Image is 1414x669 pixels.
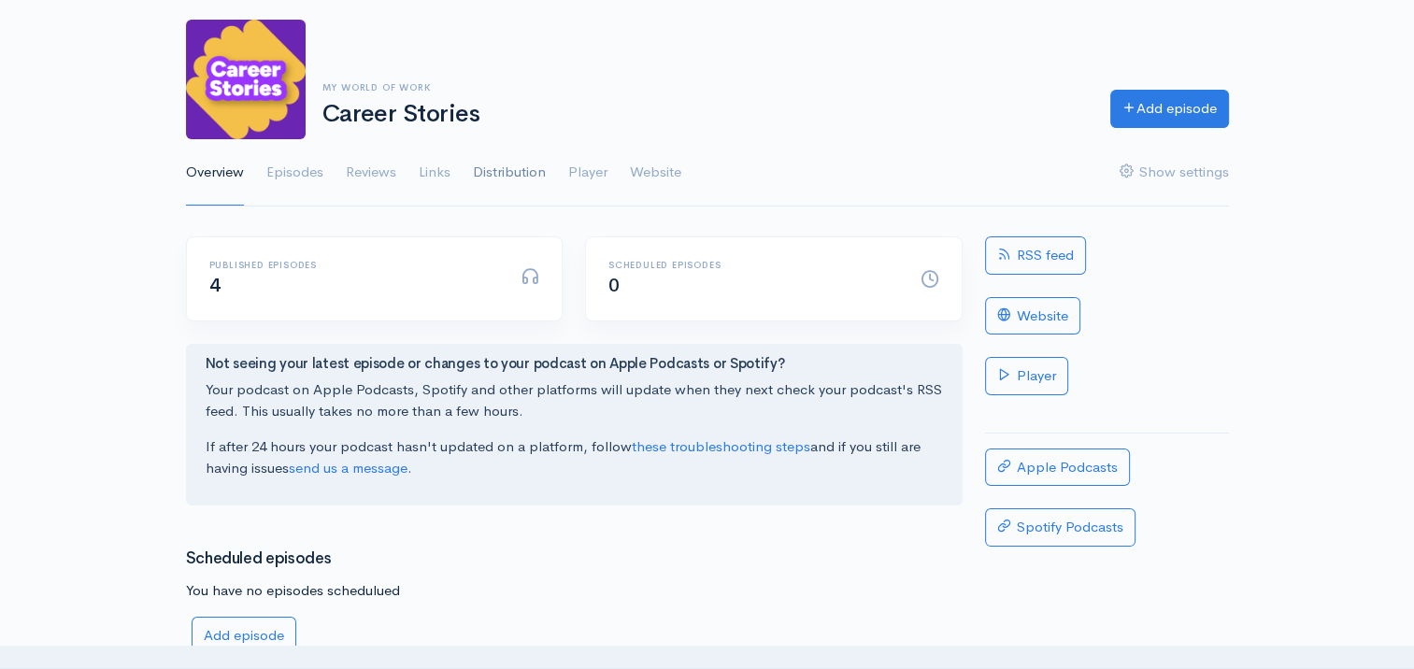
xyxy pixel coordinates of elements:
[419,139,450,206] a: Links
[632,437,810,455] a: these troubleshooting steps
[209,274,221,297] span: 4
[206,379,943,421] p: Your podcast on Apple Podcasts, Spotify and other platforms will update when they next check your...
[186,139,244,206] a: Overview
[186,580,963,602] p: You have no episodes schedulued
[206,356,943,372] h4: Not seeing your latest episode or changes to your podcast on Apple Podcasts or Spotify?
[206,436,943,478] p: If after 24 hours your podcast hasn't updated on a platform, follow and if you still are having i...
[630,139,681,206] a: Website
[473,139,546,206] a: Distribution
[346,139,396,206] a: Reviews
[985,297,1080,335] a: Website
[322,82,1088,93] h6: My World of Work
[568,139,607,206] a: Player
[1110,90,1229,128] a: Add episode
[985,448,1130,487] a: Apple Podcasts
[186,550,963,568] h3: Scheduled episodes
[985,357,1068,395] a: Player
[608,260,898,270] h6: Scheduled episodes
[266,139,323,206] a: Episodes
[209,260,499,270] h6: Published episodes
[608,274,620,297] span: 0
[985,236,1086,275] a: RSS feed
[289,459,407,477] a: send us a message
[192,617,296,655] a: Add episode
[985,508,1135,547] a: Spotify Podcasts
[322,101,1088,128] h1: Career Stories
[1120,139,1229,206] a: Show settings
